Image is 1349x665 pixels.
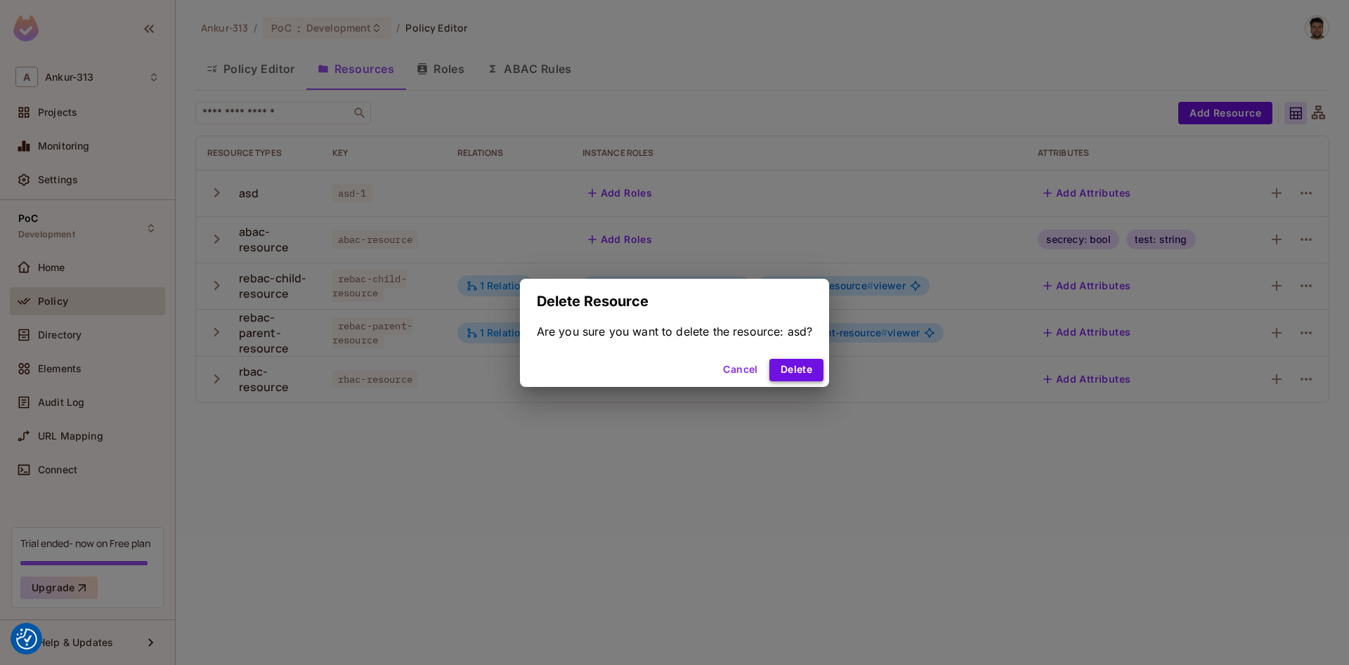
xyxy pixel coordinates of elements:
[769,359,823,381] button: Delete
[16,628,37,650] button: Consent Preferences
[520,279,830,324] h2: Delete Resource
[717,359,763,381] button: Cancel
[537,324,813,339] div: Are you sure you want to delete the resource: asd?
[16,628,37,650] img: Revisit consent button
